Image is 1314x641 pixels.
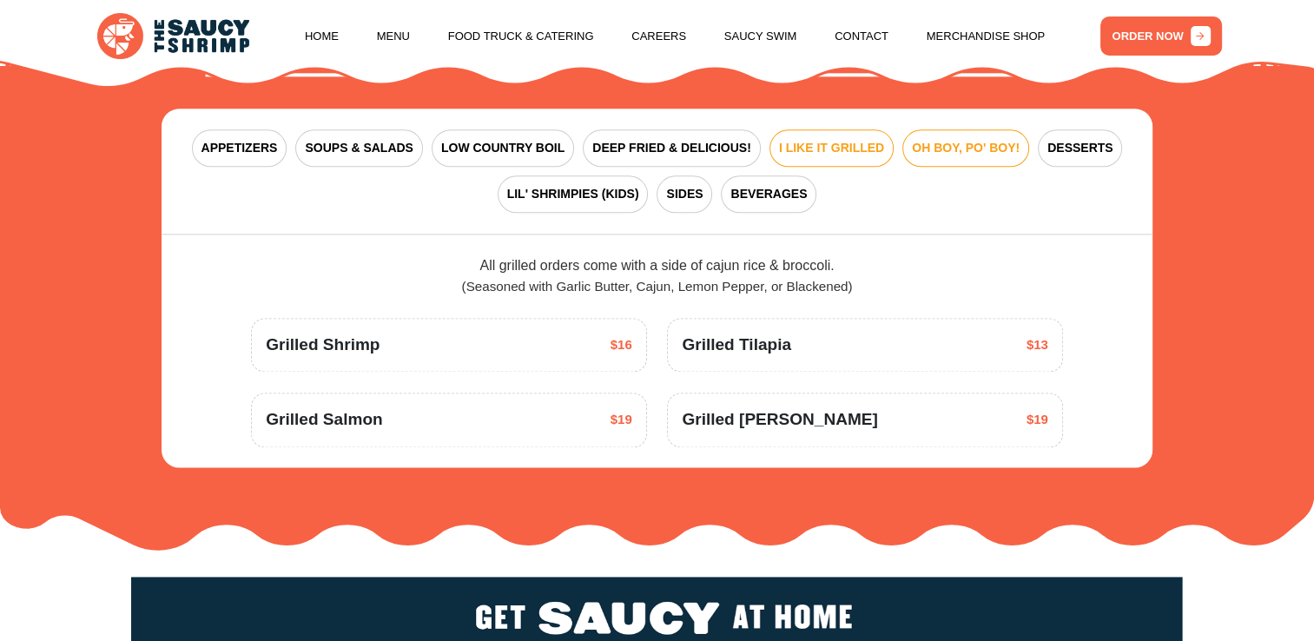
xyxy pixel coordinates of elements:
button: DESSERTS [1038,129,1122,167]
span: $16 [611,335,632,355]
span: I LIKE IT GRILLED [779,139,884,157]
button: I LIKE IT GRILLED [769,129,894,167]
span: $19 [611,410,632,430]
button: LOW COUNTRY BOIL [432,129,574,167]
span: $19 [1027,410,1048,430]
button: OH BOY, PO' BOY! [902,129,1029,167]
span: SOUPS & SALADS [305,139,413,157]
span: Grilled Tilapia [682,333,791,358]
span: OH BOY, PO' BOY! [912,139,1020,157]
a: Merchandise Shop [927,3,1046,69]
span: SIDES [666,185,703,203]
span: Grilled Salmon [266,407,382,433]
button: DEEP FRIED & DELICIOUS! [583,129,761,167]
span: APPETIZERS [201,139,278,157]
span: DESSERTS [1047,139,1113,157]
button: APPETIZERS [192,129,287,167]
span: DEEP FRIED & DELICIOUS! [592,139,751,157]
span: Grilled [PERSON_NAME] [682,407,877,433]
button: SIDES [657,175,712,213]
span: BEVERAGES [730,185,807,203]
a: ORDER NOW [1100,17,1223,56]
span: (Seasoned with Garlic Butter, Cajun, Lemon Pepper, or Blackened) [462,279,853,294]
a: Saucy Swim [724,3,797,69]
a: Food Truck & Catering [448,3,594,69]
button: LIL' SHRIMPIES (KIDS) [498,175,649,213]
a: Menu [377,3,410,69]
span: LIL' SHRIMPIES (KIDS) [507,185,639,203]
span: LOW COUNTRY BOIL [441,139,565,157]
button: BEVERAGES [721,175,816,213]
div: All grilled orders come with a side of cajun rice & broccoli. [251,255,1062,297]
span: $13 [1027,335,1048,355]
a: Contact [835,3,888,69]
a: Home [305,3,339,69]
a: Careers [631,3,686,69]
span: Grilled Shrimp [266,333,380,358]
img: logo [97,13,249,59]
button: SOUPS & SALADS [295,129,422,167]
